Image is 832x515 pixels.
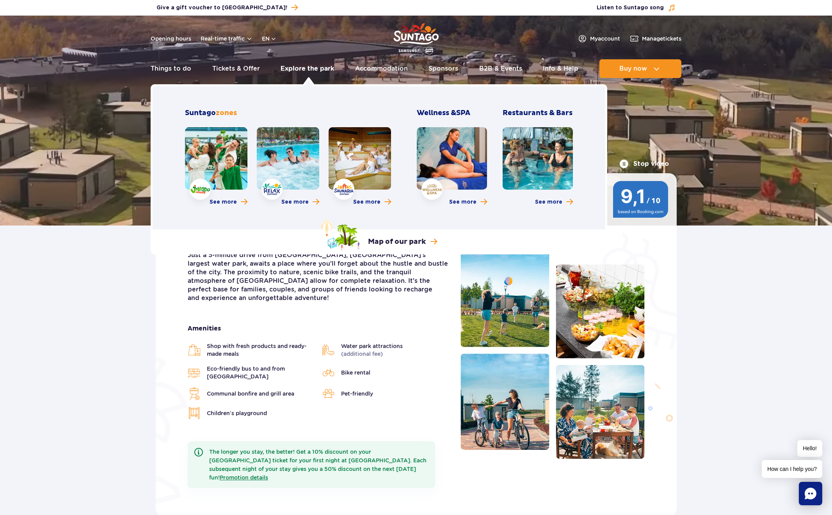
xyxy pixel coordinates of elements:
span: Bike rental [341,369,370,376]
div: Keywords by Traffic [87,46,129,51]
span: (additional fee) [341,351,383,357]
span: SPA [456,108,470,117]
div: Domain: [DOMAIN_NAME] [20,20,86,27]
img: 9,1/10 wg ocen z Booking.com [612,181,669,218]
button: Buy now [599,59,681,78]
a: Tickets & Offer [212,59,260,78]
span: Pet-friendly [341,390,373,398]
button: Listen to Suntago song [597,4,676,12]
span: Manage tickets [642,35,681,43]
p: Just a 5-minute drive from [GEOGRAPHIC_DATA], [GEOGRAPHIC_DATA]'s largest water park, awaits a pl... [188,251,449,302]
a: Myaccount [578,34,620,43]
a: Sponsors [428,59,458,78]
span: My account [590,35,620,43]
p: Map of our park [368,237,426,247]
div: The longer you stay, the better! Get a 10% discount on your [GEOGRAPHIC_DATA] ticket for your fir... [188,441,435,488]
a: B2B & Events [479,59,522,78]
a: Accommodation [355,59,408,78]
h2: Suntago [185,108,391,118]
a: Explore the park [281,59,334,78]
span: Communal bonfire and grill area [207,390,294,398]
span: How can I help you? [762,460,822,478]
span: See more [281,198,309,206]
span: Eco-friendly bus to and from [GEOGRAPHIC_DATA] [207,365,315,380]
span: Water park attractions [341,342,403,358]
a: More about Wellness & SPA [449,198,487,206]
img: logo_orange.svg [12,12,19,19]
span: Children’s playground [207,409,267,417]
a: Park of Poland [393,20,439,55]
a: Things to do [151,59,191,78]
span: Give a gift voucher to [GEOGRAPHIC_DATA]! [156,4,287,12]
span: Listen to Suntago song [597,4,664,12]
a: Give a gift voucher to [GEOGRAPHIC_DATA]! [156,2,298,13]
div: v 4.0.25 [22,12,38,19]
a: Info & Help [543,59,578,78]
span: Buy now [619,65,647,72]
button: Stop video [619,159,669,169]
span: See more [210,198,237,206]
a: More about Relax zone [281,198,319,206]
img: website_grey.svg [12,20,19,27]
button: Real-time traffic [201,36,252,42]
a: More about Restaurants & Bars [535,198,573,206]
div: Domain Overview [31,46,70,51]
span: See more [535,198,562,206]
span: See more [449,198,476,206]
a: Promotion details [220,474,268,481]
h3: Restaurants & Bars [503,108,573,118]
a: Managetickets [629,34,681,43]
span: Shop with fresh products and ready-made meals [207,342,315,358]
strong: Amenities [188,324,449,333]
img: tab_keywords_by_traffic_grey.svg [79,45,85,51]
a: More about Jamango zone [210,198,247,206]
a: Opening hours [151,35,191,43]
a: More about Saunaria zone [353,198,391,206]
button: en [262,35,277,43]
img: tab_domain_overview_orange.svg [23,45,29,51]
span: zones [216,108,237,117]
h3: Wellness & [417,108,487,118]
span: See more [353,198,380,206]
span: Hello! [797,440,822,457]
a: Map of our park [321,220,437,250]
div: Chat [799,482,822,505]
